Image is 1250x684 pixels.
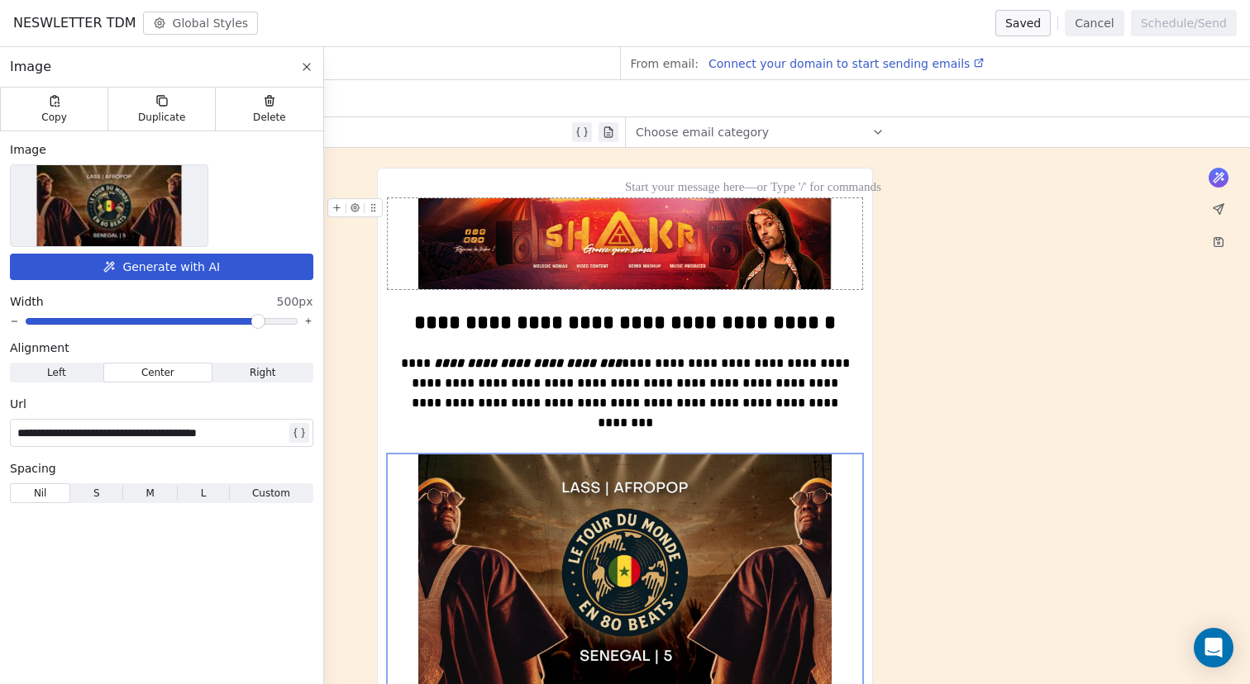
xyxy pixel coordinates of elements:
[995,10,1051,36] button: Saved
[1065,10,1124,36] button: Cancel
[636,124,769,140] span: Choose email category
[1194,628,1233,667] div: Open Intercom Messenger
[253,111,286,124] span: Delete
[93,486,100,501] span: S
[41,111,67,124] span: Copy
[143,12,259,35] button: Global Styles
[138,111,185,124] span: Duplicate
[1131,10,1237,36] button: Schedule/Send
[702,54,985,74] a: Connect your domain to start sending emails
[10,460,56,477] span: Spacing
[10,254,313,280] button: Generate with AI
[10,57,51,77] span: Image
[47,365,66,380] span: Left
[252,486,290,501] span: Custom
[37,165,182,246] img: Selected image
[250,365,276,380] span: Right
[277,293,313,310] span: 500px
[10,293,44,310] span: Width
[201,486,207,501] span: L
[10,396,26,412] span: Url
[146,486,155,501] span: M
[631,55,699,72] span: From email:
[13,13,136,33] span: NESWLETTER TDM
[708,57,970,70] span: Connect your domain to start sending emails
[10,340,69,356] span: Alignment
[10,141,46,158] span: Image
